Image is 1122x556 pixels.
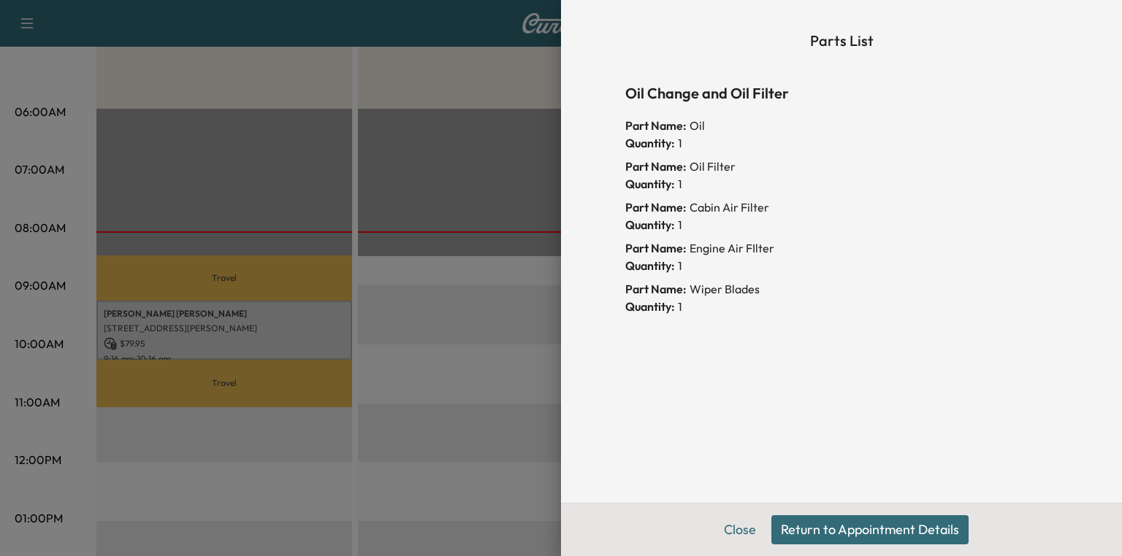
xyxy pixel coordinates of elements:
[625,239,687,257] span: Part Name:
[625,257,675,274] span: Quantity:
[625,280,1058,298] div: Wiper Blades
[625,198,1058,216] div: Cabin Air Filter
[625,239,1058,257] div: Engine Air FIlter
[625,134,1058,152] div: 1
[625,29,1058,53] h6: Parts List
[625,298,1058,315] div: 1
[625,298,675,315] span: Quantity:
[625,158,687,175] span: Part Name:
[625,257,1058,274] div: 1
[625,134,675,152] span: Quantity:
[625,175,1058,193] div: 1
[625,117,687,134] span: Part Name:
[625,216,675,233] span: Quantity:
[625,280,687,298] span: Part Name:
[625,175,675,193] span: Quantity:
[625,82,1058,105] h6: Oil Change and Oil Filter
[625,216,1058,233] div: 1
[625,117,1058,134] div: Oil
[625,198,687,216] span: Part Name:
[714,515,766,544] button: Close
[625,158,1058,175] div: Oil Filter
[771,515,969,544] button: Return to Appointment Details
